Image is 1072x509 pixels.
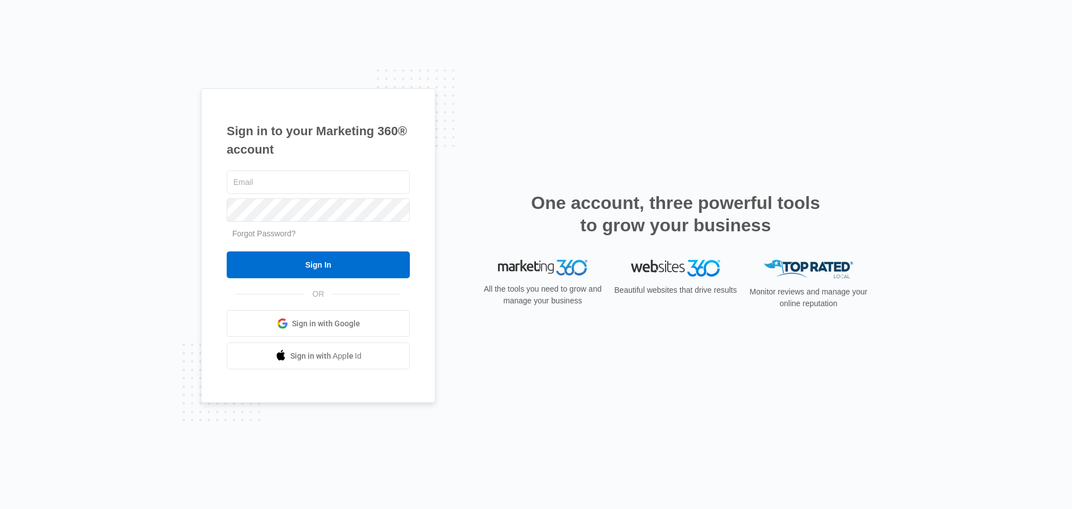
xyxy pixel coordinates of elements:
[631,260,720,276] img: Websites 360
[528,192,824,236] h2: One account, three powerful tools to grow your business
[232,229,296,238] a: Forgot Password?
[227,122,410,159] h1: Sign in to your Marketing 360® account
[746,286,871,310] p: Monitor reviews and manage your online reputation
[305,288,332,300] span: OR
[498,260,587,275] img: Marketing 360
[613,284,738,296] p: Beautiful websites that drive results
[227,251,410,278] input: Sign In
[292,318,360,330] span: Sign in with Google
[227,310,410,337] a: Sign in with Google
[290,350,362,362] span: Sign in with Apple Id
[764,260,853,278] img: Top Rated Local
[480,283,605,307] p: All the tools you need to grow and manage your business
[227,342,410,369] a: Sign in with Apple Id
[227,170,410,194] input: Email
